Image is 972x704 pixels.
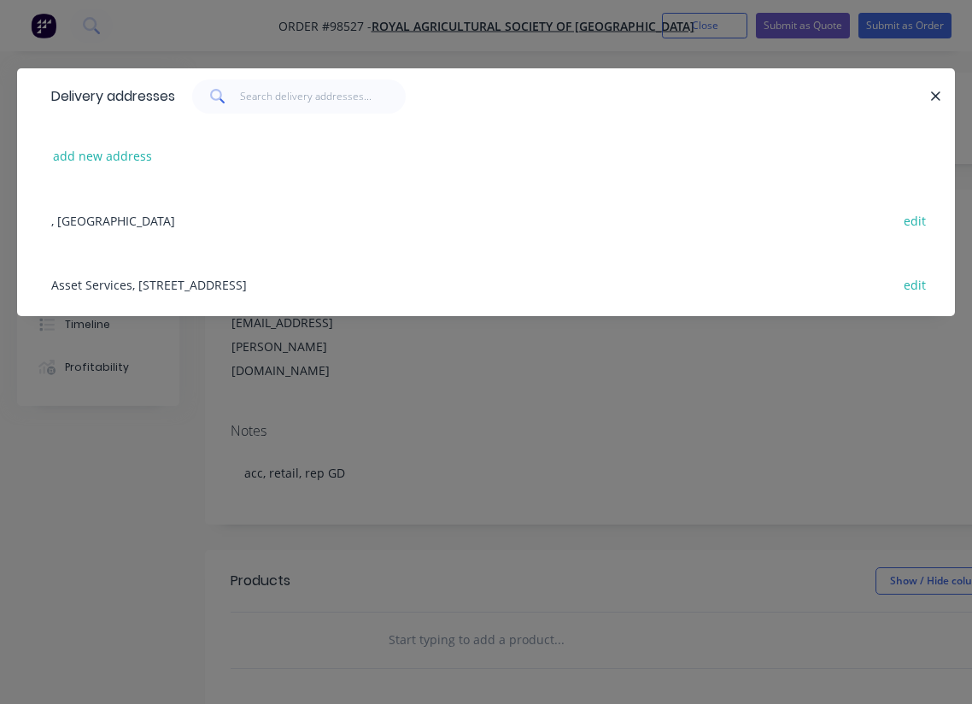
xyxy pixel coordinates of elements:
div: , [GEOGRAPHIC_DATA] [43,188,929,252]
input: Search delivery addresses... [240,79,407,114]
button: add new address [44,144,161,167]
button: edit [894,208,934,232]
div: Delivery addresses [43,69,175,124]
div: Asset Services, [STREET_ADDRESS] [43,252,929,316]
button: edit [894,273,934,296]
